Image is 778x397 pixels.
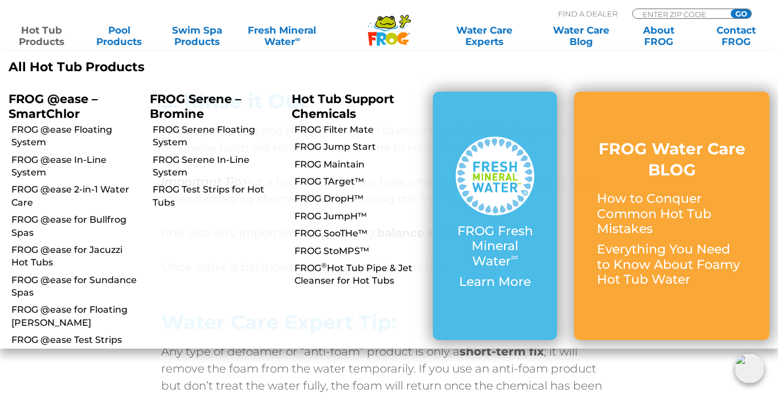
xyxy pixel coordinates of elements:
a: FROG TArget™ [294,175,424,188]
p: How to Conquer Common Hot Tub Mistakes [597,191,747,236]
a: FROG @ease Floating System [11,124,141,149]
a: FROG @ease for Sundance Spas [11,274,141,300]
a: FROG Serene In-Line System [153,154,282,179]
a: FROG JumpH™ [294,210,424,223]
a: PoolProducts [89,24,149,47]
p: FROG Fresh Mineral Water [456,224,534,269]
a: FROG @ease 2-in-1 Water Care [11,183,141,209]
strong: short-term fix [460,345,544,358]
sup: ® [321,261,327,269]
a: Swim SpaProducts [167,24,227,47]
p: Find A Dealer [558,9,617,19]
a: FROG Filter Mate [294,124,424,136]
input: Zip Code Form [641,9,718,19]
a: Fresh MineralWater∞ [244,24,320,47]
a: FROG @ease In-Line System [11,154,141,179]
a: All Hot Tub Products [9,60,380,75]
a: FROG Water Care BLOG How to Conquer Common Hot Tub Mistakes Everything You Need to Know About Foa... [597,138,747,293]
a: Water CareBlog [551,24,611,47]
img: openIcon [735,354,764,383]
a: FROG @ease for Floating [PERSON_NAME] [11,304,141,329]
a: FROG @ease for Jacuzzi Hot Tubs [11,244,141,269]
p: FROG Serene – Bromine [150,92,274,120]
a: Water CareExperts [435,24,533,47]
p: Learn More [456,275,534,289]
h3: FROG Water Care BLOG [597,138,747,180]
sup: ∞ [295,35,300,43]
p: Everything You Need to Know About Foamy Hot Tub Water [597,242,747,287]
a: AboutFROG [629,24,689,47]
a: FROG SooTHe™ [294,227,424,240]
a: Hot TubProducts [11,24,72,47]
a: FROG DropH™ [294,193,424,205]
p: FROG @ease – SmartChlor [9,92,133,120]
a: FROG @ease Test Strips [11,334,141,346]
sup: ∞ [511,251,518,263]
a: FROG Test Strips for Hot Tubs [153,183,282,209]
a: FROG Maintain [294,158,424,171]
a: FROG StoMPS™ [294,245,424,257]
a: FROG @ease for Bullfrog Spas [11,214,141,239]
input: GO [731,9,751,18]
a: FROG Fresh Mineral Water∞ Learn More [456,137,534,296]
a: Hot Tub Support Chemicals [292,92,394,120]
a: FROG Jump Start [294,141,424,153]
a: FROG Serene Floating System [153,124,282,149]
a: ContactFROG [706,24,767,47]
a: FROG®Hot Tub Pipe & Jet Cleanser for Hot Tubs [294,262,424,288]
